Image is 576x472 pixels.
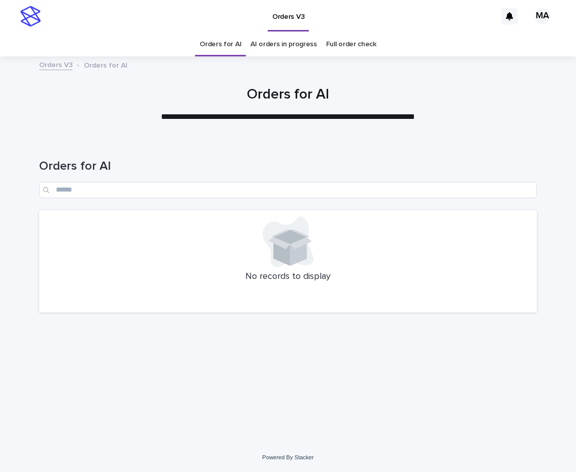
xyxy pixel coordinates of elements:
[262,454,313,460] a: Powered By Stacker
[84,59,127,70] p: Orders for AI
[534,8,551,24] div: MA
[200,33,241,56] a: Orders for AI
[39,58,73,70] a: Orders V3
[45,271,531,282] p: No records to display
[326,33,376,56] a: Full order check
[39,159,537,174] h1: Orders for AI
[39,86,537,104] h1: Orders for AI
[39,182,537,198] input: Search
[20,6,41,26] img: stacker-logo-s-only.png
[250,33,317,56] a: AI orders in progress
